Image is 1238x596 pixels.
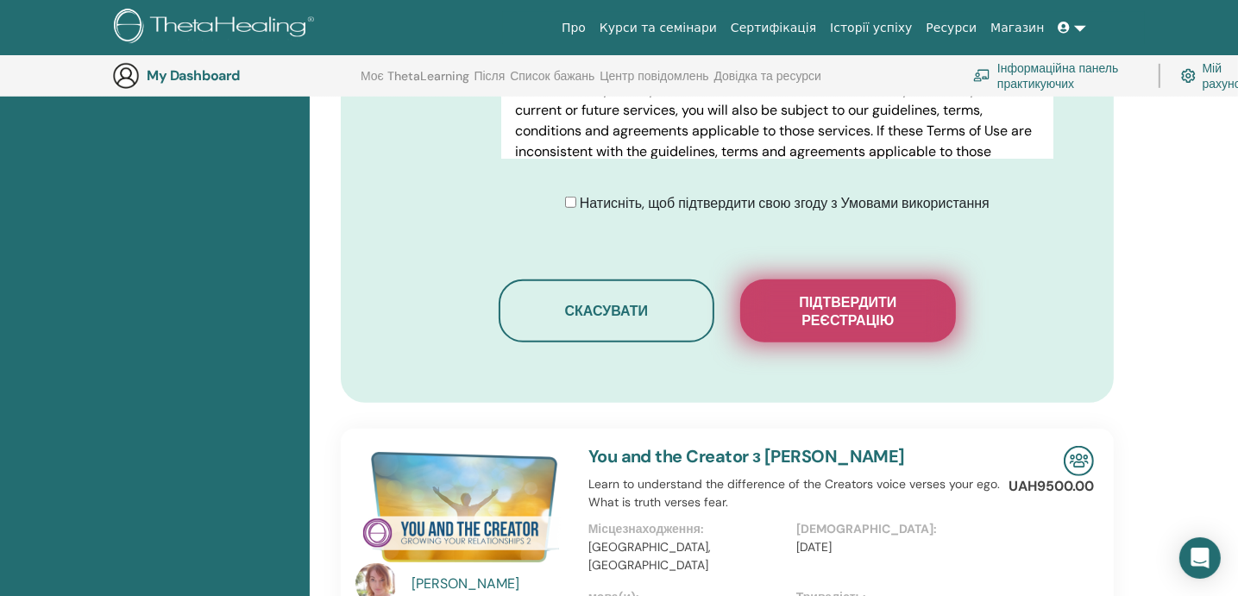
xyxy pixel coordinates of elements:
a: Історії успіху [823,12,919,44]
button: Скасувати [499,279,714,342]
img: generic-user-icon.jpg [112,62,140,90]
a: Довідка та ресурси [714,69,821,97]
p: UAH9500.00 [1009,476,1094,497]
a: Ресурси [920,12,984,44]
a: Сертифікація [724,12,823,44]
p: [DEMOGRAPHIC_DATA]: [796,520,994,538]
a: Список бажань [510,69,594,97]
a: [PERSON_NAME] [412,574,571,594]
a: You and the Creator з [PERSON_NAME] [588,445,905,467]
h3: My Dashboard [147,67,319,84]
a: Центр повідомлень [600,69,709,97]
a: Моє ThetaLearning [361,69,469,97]
img: chalkboard-teacher.svg [973,69,990,82]
p: [DATE] [796,538,994,556]
img: cog.svg [1181,66,1196,86]
div: Open Intercom Messenger [1179,537,1221,579]
a: Магазин [983,12,1051,44]
a: Інформаційна панель практикуючих [973,57,1138,95]
p: Місцезнаходження: [588,520,786,538]
span: Натисніть, щоб підтвердити свою згоду з Умовами використання [580,194,990,212]
span: Скасувати [565,302,649,320]
a: Після [474,69,506,97]
a: Про [555,12,593,44]
button: Підтвердити реєстрацію [740,279,956,342]
img: You and the Creator [355,446,568,568]
img: logo.png [114,9,320,47]
p: [GEOGRAPHIC_DATA], [GEOGRAPHIC_DATA] [588,538,786,574]
img: In-Person Seminar [1064,446,1094,476]
p: Learn to understand the difference of the Creators voice verses your ego. What is truth verses fear. [588,475,1004,511]
span: Підтвердити реєстрацію [762,293,934,329]
a: Курси та семінари [593,12,724,44]
p: PLEASE READ THESE TERMS OF USE CAREFULLY BEFORE USING THE WEBSITE. By using the Website, you agre... [515,38,1040,183]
